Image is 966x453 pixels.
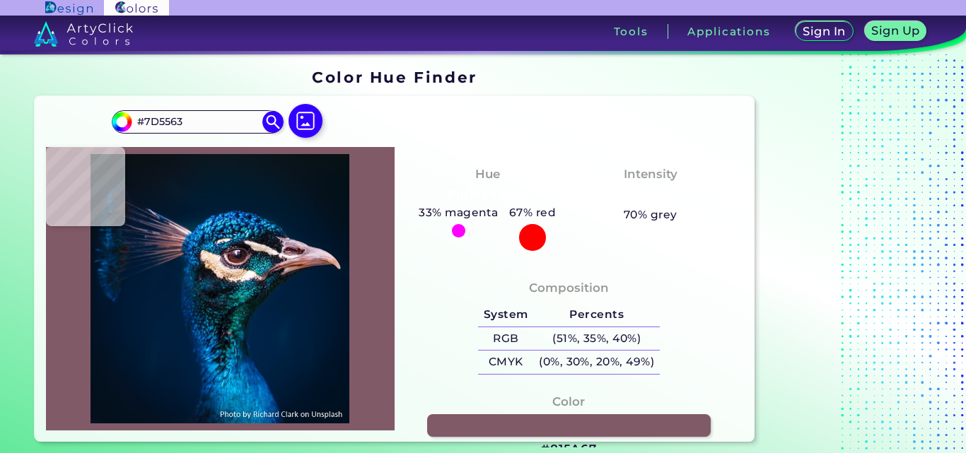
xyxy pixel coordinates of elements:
[624,206,677,224] h5: 70% grey
[533,303,659,326] h5: Percents
[504,204,561,222] h5: 67% red
[475,164,500,184] h4: Hue
[414,204,504,222] h5: 33% magenta
[478,351,533,374] h5: CMYK
[614,26,648,37] h3: Tools
[533,351,659,374] h5: (0%, 30%, 20%, 49%)
[552,392,585,412] h4: Color
[872,25,919,37] h5: Sign Up
[132,112,264,131] input: type color..
[34,21,134,47] img: logo_artyclick_colors_white.svg
[262,111,284,132] img: icon search
[624,164,677,184] h4: Intensity
[624,187,677,204] h3: Pastel
[478,303,533,326] h5: System
[533,327,659,351] h5: (51%, 35%, 40%)
[866,22,925,41] a: Sign Up
[45,1,93,15] img: ArtyClick Design logo
[796,22,851,41] a: Sign In
[529,278,609,298] h4: Composition
[441,187,534,204] h3: Pinkish Red
[687,26,770,37] h3: Applications
[804,26,845,37] h5: Sign In
[53,154,388,423] img: img_pavlin.jpg
[312,66,477,88] h1: Color Hue Finder
[478,327,533,351] h5: RGB
[289,104,322,138] img: icon picture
